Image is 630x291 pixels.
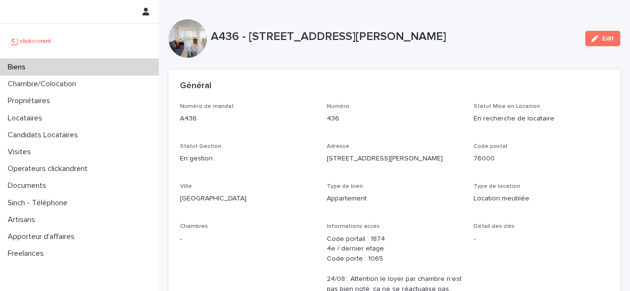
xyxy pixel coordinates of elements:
[180,81,211,92] h2: Général
[327,104,349,109] span: Numéro
[327,114,462,124] p: 436
[327,224,380,229] span: Informations accès
[327,194,462,204] p: Appartement
[327,144,349,149] span: Adresse
[180,234,315,244] p: -
[180,154,315,164] p: En gestion
[474,144,507,149] span: Code postal
[474,154,609,164] p: 76000
[474,194,609,204] p: Location meublée
[180,104,234,109] span: Numéro de mandat
[327,184,363,189] span: Type de bien
[4,63,33,72] p: Biens
[602,35,614,42] span: Edit
[211,30,578,44] p: A436 - [STREET_ADDRESS][PERSON_NAME]
[4,164,95,173] p: Operateurs clickandrent
[474,104,540,109] span: Statut Mise en Location
[180,114,315,124] p: A436
[180,194,315,204] p: [GEOGRAPHIC_DATA]
[4,232,82,241] p: Apporteur d'affaires
[180,224,208,229] span: Chambres
[4,198,75,208] p: Sinch - Téléphone
[4,181,54,190] p: Documents
[180,184,192,189] span: Ville
[474,234,609,244] p: -
[4,249,51,258] p: Freelances
[4,79,84,89] p: Chambre/Colocation
[180,144,221,149] span: Statut Gestion
[474,224,514,229] span: Détail des clés
[4,147,39,157] p: Visites
[474,114,609,124] p: En recherche de locataire
[4,114,50,123] p: Locataires
[474,184,520,189] span: Type de location
[4,215,43,225] p: Artisans
[8,31,54,51] img: UCB0brd3T0yccxBKYDjQ
[327,154,462,164] p: [STREET_ADDRESS][PERSON_NAME]
[4,96,58,106] p: Propriétaires
[4,131,86,140] p: Candidats Locataires
[585,31,620,46] button: Edit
